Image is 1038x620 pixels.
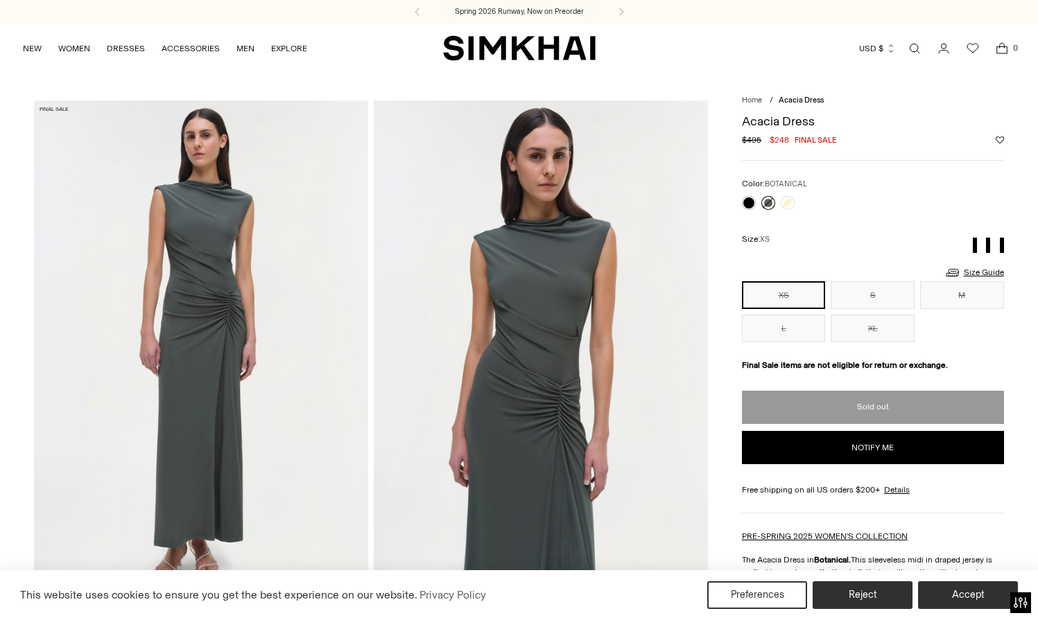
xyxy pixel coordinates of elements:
[765,179,807,188] span: BOTANICAL
[58,33,90,64] a: WOMEN
[742,95,1004,107] nav: breadcrumbs
[742,134,761,146] s: $495
[742,115,1004,127] h1: Acacia Dress
[34,100,368,601] img: Acacia Dress
[918,581,1018,609] button: Accept
[779,96,824,105] span: Acacia Dress
[742,177,807,191] label: Color:
[930,35,958,62] a: Go to the account page
[707,581,807,609] button: Preferences
[271,33,307,64] a: EXPLORE
[920,281,1004,309] button: M
[374,100,708,601] img: Acacia Dress
[901,35,928,62] a: Open search modal
[742,531,908,541] a: PRE-SPRING 2025 WOMEN'S COLLECTION
[742,233,770,246] label: Size:
[742,360,948,370] strong: Final Sale items are not eligible for return or exchange.
[1009,42,1021,54] span: 0
[859,33,896,64] button: USD $
[20,588,417,601] span: This website uses cookies to ensure you get the best experience on our website.
[996,136,1004,144] button: Add to Wishlist
[742,553,1004,591] p: The Acacia Dress in This sleeveless midi in draped jersey is crafted to create an effortlessly fl...
[770,134,789,146] span: $248
[162,33,220,64] a: ACCESSORIES
[742,281,826,309] button: XS
[107,33,145,64] a: DRESSES
[988,35,1016,62] a: Open cart modal
[770,95,773,107] div: /
[760,235,770,244] span: XS
[742,431,1004,464] button: Notify me
[742,96,762,105] a: Home
[236,33,254,64] a: MEN
[959,35,987,62] a: Wishlist
[23,33,42,64] a: NEW
[417,585,488,605] a: Privacy Policy (opens in a new tab)
[814,555,851,565] strong: Botanical.
[831,281,915,309] button: S
[944,264,1004,281] a: Size Guide
[742,315,826,342] button: L
[884,484,910,496] a: Details
[813,581,912,609] button: Reject
[831,315,915,342] button: XL
[443,35,596,62] a: SIMKHAI
[742,484,1004,496] div: Free shipping on all US orders $200+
